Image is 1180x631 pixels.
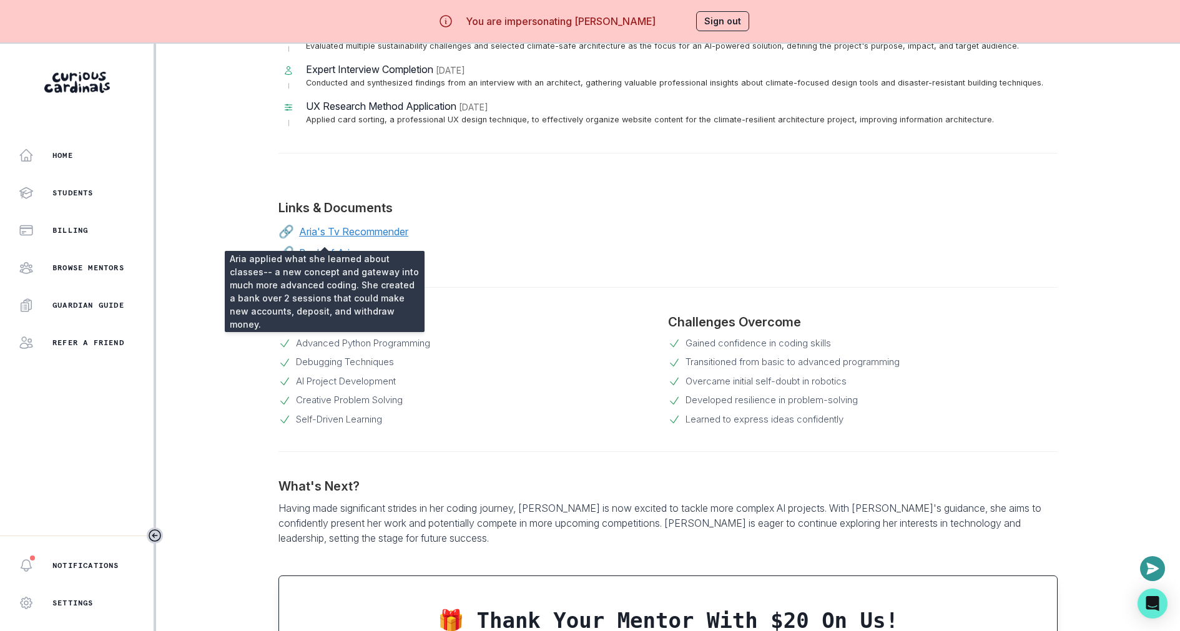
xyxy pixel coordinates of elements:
[686,336,831,351] p: Gained confidence in coding skills
[52,338,124,348] p: Refer a friend
[306,77,1043,89] p: Conducted and synthesized findings from an interview with an architect, gathering valuable profes...
[466,14,656,29] p: You are impersonating [PERSON_NAME]
[278,198,1058,217] p: Links & Documents
[668,313,1058,331] p: Challenges Overcome
[696,11,749,31] button: Sign out
[299,224,408,239] a: Aria's Tv Recommender
[147,527,163,544] button: Toggle sidebar
[278,477,1058,496] p: What's Next?
[278,222,294,241] p: 🔗
[1138,589,1168,619] div: Open Intercom Messenger
[296,355,394,369] p: Debugging Techniques
[306,62,433,77] p: Expert Interview Completion
[278,496,1058,550] p: Having made significant strides in her coding journey, [PERSON_NAME] is now excited to tackle mor...
[686,374,847,389] p: Overcame initial self-doubt in robotics
[306,99,456,114] p: UX Research Method Application
[52,300,124,310] p: Guardian Guide
[278,243,294,262] p: 🔗
[306,114,994,125] p: Applied card sorting, a professional UX design technique, to effectively organize website content...
[686,413,843,427] p: Learned to express ideas confidently
[52,598,94,608] p: Settings
[52,263,124,273] p: Browse Mentors
[296,393,403,408] p: Creative Problem Solving
[296,374,396,389] p: AI Project Development
[52,560,119,570] p: Notifications
[44,72,110,93] img: Curious Cardinals Logo
[296,336,430,351] p: Advanced Python Programming
[1140,556,1165,581] button: Open or close messaging widget
[306,40,1019,52] p: Evaluated multiple sustainability challenges and selected climate-safe architecture as the focus ...
[278,313,668,331] p: Skills Developed
[52,188,94,198] p: Students
[299,245,355,260] a: Bank of Aria
[296,413,382,427] p: Self-Driven Learning
[52,225,88,235] p: Billing
[686,393,858,408] p: Developed resilience in problem-solving
[686,355,900,369] p: Transitioned from basic to advanced programming
[459,100,488,114] p: [DATE]
[436,64,465,77] p: [DATE]
[52,150,73,160] p: Home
